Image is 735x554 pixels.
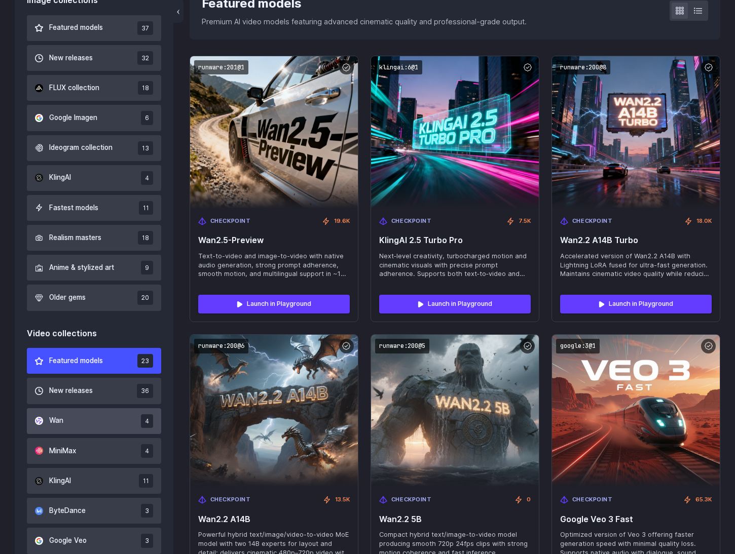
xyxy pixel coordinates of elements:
[138,231,153,245] span: 18
[335,495,350,504] span: 13.5K
[695,495,712,504] span: 65.3K
[27,348,161,374] button: Featured models 23
[379,252,531,279] span: Next‑level creativity, turbocharged motion and cinematic visuals with precise prompt adherence. S...
[379,235,531,245] span: KlingAI 2.5 Turbo Pro
[198,295,350,313] a: Launch in Playground
[141,261,153,274] span: 9
[696,217,712,226] span: 18.0K
[141,504,153,518] span: 3
[27,327,161,340] div: Video collections
[49,172,71,183] span: KlingAI
[49,505,86,517] span: ByteDance
[190,335,358,487] img: Wan2.2 A14B
[556,60,610,75] code: runware:200@8
[139,201,153,215] span: 11
[49,83,99,94] span: FLUX collection
[141,111,153,125] span: 6
[138,141,153,155] span: 13
[210,217,251,226] span: Checkpoint
[27,378,161,404] button: New releases 36
[194,339,248,353] code: runware:200@6
[198,515,350,524] span: Wan2.2 A14B
[49,142,113,153] span: Ideogram collection
[27,528,161,553] button: Google Veo 3
[139,474,153,488] span: 11
[27,135,161,161] button: Ideogram collection 13
[27,285,161,310] button: Older gems 20
[375,60,422,75] code: klingai:6@1
[49,355,103,367] span: Featured models
[141,171,153,185] span: 4
[391,217,432,226] span: Checkpoint
[49,53,93,64] span: New releases
[27,498,161,524] button: ByteDance 3
[27,15,161,41] button: Featured models 37
[371,56,539,209] img: KlingAI 2.5 Turbo Pro
[560,235,712,245] span: Wan2.2 A14B Turbo
[375,339,429,353] code: runware:200@5
[210,495,251,504] span: Checkpoint
[391,495,432,504] span: Checkpoint
[552,335,720,487] img: Google Veo 3 Fast
[198,252,350,279] span: Text-to-video and image-to-video with native audio generation, strong prompt adherence, smooth mo...
[49,232,101,244] span: Realism masters
[137,51,153,65] span: 32
[379,515,531,524] span: Wan2.2 5B
[27,438,161,464] button: MiniMax 4
[138,81,153,95] span: 18
[49,446,76,457] span: MiniMax
[137,21,153,35] span: 37
[27,105,161,131] button: Google Imagen 6
[49,203,98,214] span: Fastest models
[49,262,114,273] span: Anime & stylized art
[527,495,531,504] span: 0
[27,75,161,101] button: FLUX collection 18
[519,217,531,226] span: 7.5K
[572,217,613,226] span: Checkpoint
[27,165,161,191] button: KlingAI 4
[334,217,350,226] span: 19.6K
[572,495,613,504] span: Checkpoint
[137,354,153,368] span: 23
[49,385,93,397] span: New releases
[49,292,86,303] span: Older gems
[552,56,720,209] img: Wan2.2 A14B Turbo
[198,235,350,245] span: Wan2.5-Preview
[379,295,531,313] a: Launch in Playground
[556,339,600,353] code: google:3@1
[560,252,712,279] span: Accelerated version of Wan2.2 A14B with Lightning LoRA fused for ultra-fast generation. Maintains...
[141,444,153,458] span: 4
[371,335,539,487] img: Wan2.2 5B
[560,515,712,524] span: Google Veo 3 Fast
[49,112,97,124] span: Google Imagen
[49,476,71,487] span: KlingAI
[202,16,527,27] p: Premium AI video models featuring advanced cinematic quality and professional-grade output.
[141,534,153,547] span: 3
[27,45,161,71] button: New releases 32
[27,408,161,434] button: Wan 4
[27,468,161,494] button: KlingAI 11
[141,414,153,428] span: 4
[137,291,153,304] span: 20
[27,225,161,251] button: Realism masters 18
[190,56,358,209] img: Wan2.5-Preview
[49,415,63,426] span: Wan
[49,22,103,33] span: Featured models
[194,60,248,75] code: runware:201@1
[27,195,161,221] button: Fastest models 11
[49,535,87,546] span: Google Veo
[27,255,161,281] button: Anime & stylized art 9
[560,295,712,313] a: Launch in Playground
[137,384,153,398] span: 36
